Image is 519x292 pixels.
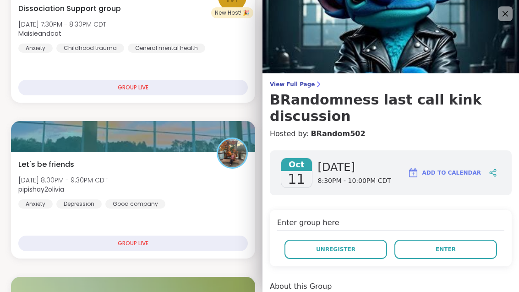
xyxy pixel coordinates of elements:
[281,158,312,171] span: Oct
[422,169,481,177] span: Add to Calendar
[394,240,497,259] button: Enter
[218,139,246,167] img: pipishay2olivia
[277,217,504,231] h4: Enter group here
[18,236,248,251] div: GROUP LIVE
[18,20,106,29] span: [DATE] 7:30PM - 8:30PM CDT
[18,176,108,185] span: [DATE] 8:00PM - 9:30PM CDT
[270,92,512,125] h3: BRandomness last call kink discussion
[18,29,61,38] b: Maisieandcat
[270,81,512,125] a: View Full PageBRandomness last call kink discussion
[18,185,64,194] b: pipishay2olivia
[288,171,305,187] span: 11
[18,3,121,14] span: Dissociation Support group
[18,159,74,170] span: Let's be friends
[404,162,485,184] button: Add to Calendar
[318,160,391,175] span: [DATE]
[311,128,365,139] a: BRandom502
[270,281,332,292] h4: About this Group
[316,245,355,253] span: Unregister
[270,128,512,139] h4: Hosted by:
[436,245,456,253] span: Enter
[211,7,253,18] div: New Host! 🎉
[56,44,124,53] div: Childhood trauma
[56,199,102,209] div: Depression
[284,240,387,259] button: Unregister
[18,199,53,209] div: Anxiety
[105,199,165,209] div: Good company
[18,44,53,53] div: Anxiety
[270,81,512,88] span: View Full Page
[128,44,205,53] div: General mental health
[408,167,419,178] img: ShareWell Logomark
[318,176,391,186] span: 8:30PM - 10:00PM CDT
[18,80,248,95] div: GROUP LIVE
